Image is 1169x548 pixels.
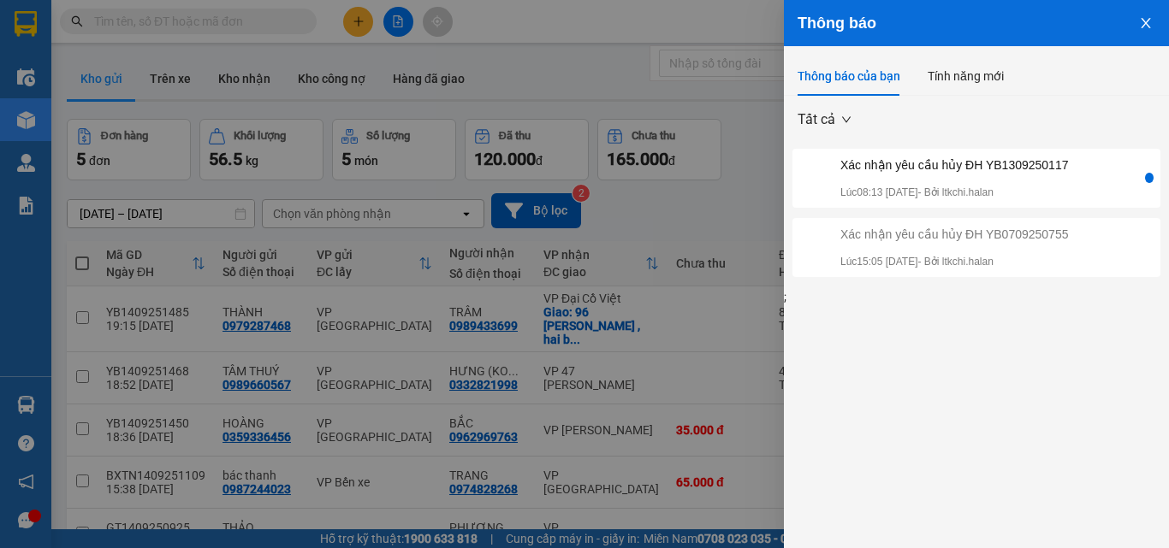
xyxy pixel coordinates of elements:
div: Xác nhận yêu cầu hủy ĐH YB1309250117 [840,156,1068,174]
p: Lúc 08:13 [DATE] - Bởi ltkchi.halan [840,185,1068,201]
span: close [1139,16,1153,30]
p: Lúc 15:05 [DATE] - Bởi ltkchi.halan [840,254,1068,270]
div: Xác nhận yêu cầu hủy ĐH YB0709250755 [840,225,1068,244]
div: ; [784,96,1169,306]
div: Thông báo [798,14,1155,32]
div: Tính năng mới [928,67,1004,85]
div: Thông báo của bạn [798,67,900,85]
span: Tất cả [798,107,851,133]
